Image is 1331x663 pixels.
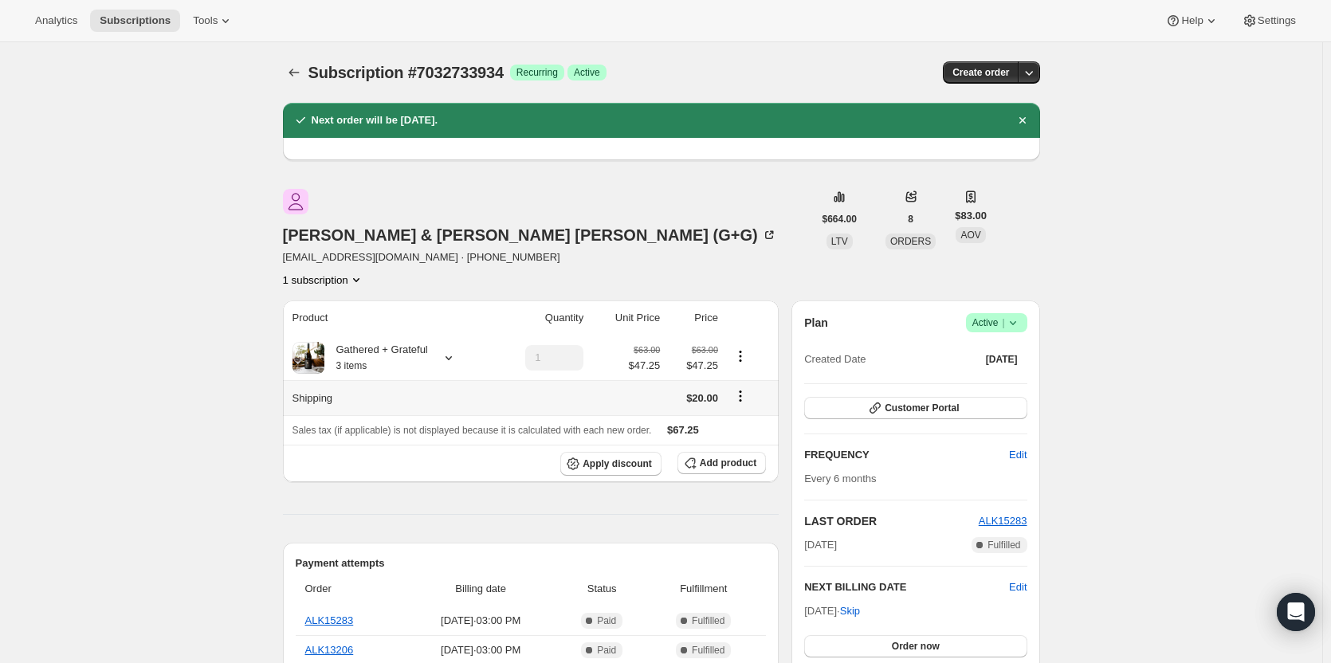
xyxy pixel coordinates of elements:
[305,614,354,626] a: ALK15283
[831,236,848,247] span: LTV
[597,614,616,627] span: Paid
[804,473,876,484] span: Every 6 months
[574,66,600,79] span: Active
[830,598,870,624] button: Skip
[987,539,1020,551] span: Fulfilled
[700,457,756,469] span: Add product
[804,513,979,529] h2: LAST ORDER
[283,300,493,335] th: Product
[324,342,428,374] div: Gathered + Grateful
[1002,316,1004,329] span: |
[979,515,1027,527] a: ALK15283
[312,112,438,128] h2: Next order will be [DATE].
[305,644,354,656] a: ALK13206
[283,61,305,84] button: Subscriptions
[183,10,243,32] button: Tools
[665,300,723,335] th: Price
[728,347,753,365] button: Product actions
[999,442,1036,468] button: Edit
[283,380,493,415] th: Shipping
[979,513,1027,529] button: ALK15283
[563,581,641,597] span: Status
[669,358,718,374] span: $47.25
[1258,14,1296,27] span: Settings
[972,315,1021,331] span: Active
[296,571,404,606] th: Order
[588,300,665,335] th: Unit Price
[100,14,171,27] span: Subscriptions
[336,360,367,371] small: 3 items
[1009,447,1027,463] span: Edit
[516,66,558,79] span: Recurring
[804,605,860,617] span: [DATE] ·
[677,452,766,474] button: Add product
[804,635,1027,657] button: Order now
[1277,593,1315,631] div: Open Intercom Messenger
[686,392,718,404] span: $20.00
[804,351,866,367] span: Created Date
[650,581,756,597] span: Fulfillment
[35,14,77,27] span: Analytics
[898,208,923,230] button: 8
[283,227,777,243] div: [PERSON_NAME] & [PERSON_NAME] [PERSON_NAME] (G+G)
[283,249,777,265] span: [EMAIL_ADDRESS][DOMAIN_NAME] · [PHONE_NUMBER]
[804,579,1009,595] h2: NEXT BILLING DATE
[1181,14,1203,27] span: Help
[1009,579,1027,595] button: Edit
[628,358,660,374] span: $47.25
[583,457,652,470] span: Apply discount
[408,581,553,597] span: Billing date
[408,642,553,658] span: [DATE] · 03:00 PM
[560,452,662,476] button: Apply discount
[728,387,753,405] button: Shipping actions
[823,213,857,226] span: $664.00
[1232,10,1305,32] button: Settings
[804,537,837,553] span: [DATE]
[986,353,1018,366] span: [DATE]
[885,402,959,414] span: Customer Portal
[976,348,1027,371] button: [DATE]
[90,10,180,32] button: Subscriptions
[892,640,940,653] span: Order now
[908,213,913,226] span: 8
[943,61,1019,84] button: Create order
[804,397,1027,419] button: Customer Portal
[667,424,699,436] span: $67.25
[1011,109,1034,131] button: Dismiss notification
[193,14,218,27] span: Tools
[955,208,987,224] span: $83.00
[692,614,724,627] span: Fulfilled
[960,229,980,241] span: AOV
[804,315,828,331] h2: Plan
[952,66,1009,79] span: Create order
[813,208,866,230] button: $664.00
[692,644,724,657] span: Fulfilled
[293,342,324,374] img: product img
[804,447,1009,463] h2: FREQUENCY
[283,272,364,288] button: Product actions
[493,300,588,335] th: Quantity
[840,603,860,619] span: Skip
[408,613,553,629] span: [DATE] · 03:00 PM
[890,236,931,247] span: ORDERS
[634,345,660,355] small: $63.00
[296,555,767,571] h2: Payment attempts
[26,10,87,32] button: Analytics
[308,64,504,81] span: Subscription #7032733934
[293,425,652,436] span: Sales tax (if applicable) is not displayed because it is calculated with each new order.
[597,644,616,657] span: Paid
[1156,10,1228,32] button: Help
[692,345,718,355] small: $63.00
[283,189,308,214] span: Patrick & Linda Freer (G+G)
